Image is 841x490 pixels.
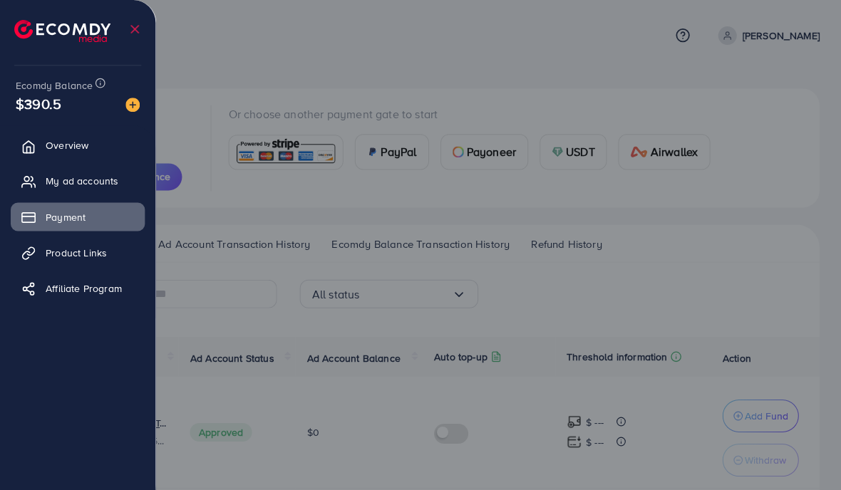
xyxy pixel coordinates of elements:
[11,131,145,160] a: Overview
[16,78,93,93] span: Ecomdy Balance
[46,174,118,188] span: My ad accounts
[16,93,61,114] span: $390.5
[11,202,145,231] a: Payment
[125,98,140,112] img: image
[11,273,145,302] a: Affiliate Program
[46,281,122,295] span: Affiliate Program
[46,245,107,259] span: Product Links
[11,238,145,266] a: Product Links
[780,426,830,479] iframe: Chat
[14,20,110,42] img: logo
[46,209,86,224] span: Payment
[46,138,88,152] span: Overview
[11,167,145,195] a: My ad accounts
